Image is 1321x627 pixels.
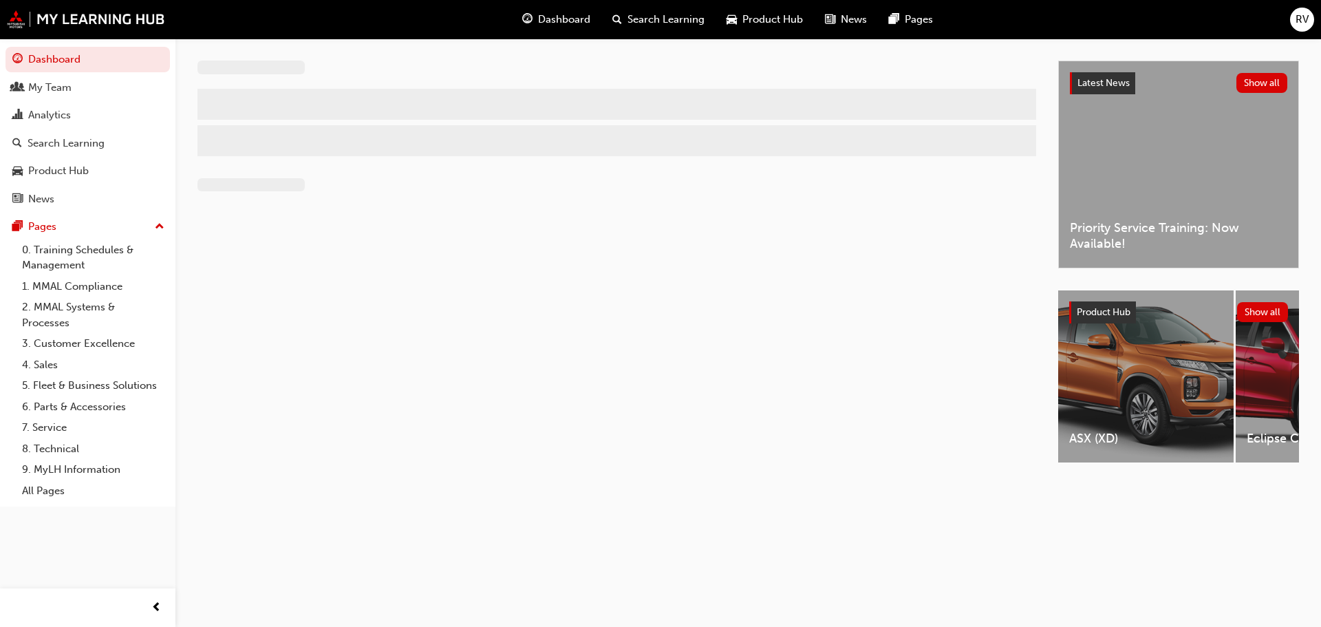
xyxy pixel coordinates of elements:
a: All Pages [17,480,170,502]
a: 8. Technical [17,438,170,460]
a: news-iconNews [814,6,878,34]
span: Product Hub [742,12,803,28]
a: 6. Parts & Accessories [17,396,170,418]
a: Product Hub [6,158,170,184]
a: search-iconSearch Learning [601,6,716,34]
a: Product HubShow all [1069,301,1288,323]
a: car-iconProduct Hub [716,6,814,34]
span: news-icon [825,11,835,28]
span: car-icon [12,165,23,178]
a: Analytics [6,103,170,128]
span: RV [1296,12,1309,28]
span: Priority Service Training: Now Available! [1070,220,1287,251]
a: 1. MMAL Compliance [17,276,170,297]
a: pages-iconPages [878,6,944,34]
button: Pages [6,214,170,240]
a: 5. Fleet & Business Solutions [17,375,170,396]
a: Dashboard [6,47,170,72]
a: 2. MMAL Systems & Processes [17,297,170,333]
a: Latest NewsShow allPriority Service Training: Now Available! [1058,61,1299,268]
span: car-icon [727,11,737,28]
img: mmal [7,10,165,28]
div: Search Learning [28,136,105,151]
span: news-icon [12,193,23,206]
a: ASX (XD) [1058,290,1234,463]
span: Product Hub [1077,306,1130,318]
span: search-icon [612,11,622,28]
a: guage-iconDashboard [511,6,601,34]
button: Show all [1236,73,1288,93]
span: chart-icon [12,109,23,122]
a: My Team [6,75,170,100]
span: guage-icon [522,11,533,28]
button: DashboardMy TeamAnalyticsSearch LearningProduct HubNews [6,44,170,214]
div: My Team [28,80,72,96]
div: Pages [28,219,56,235]
span: pages-icon [12,221,23,233]
span: ASX (XD) [1069,431,1223,447]
span: prev-icon [151,599,162,617]
a: Search Learning [6,131,170,156]
span: people-icon [12,82,23,94]
span: Search Learning [627,12,705,28]
span: pages-icon [889,11,899,28]
button: Show all [1237,302,1289,322]
button: RV [1290,8,1314,32]
a: 4. Sales [17,354,170,376]
span: Pages [905,12,933,28]
span: Dashboard [538,12,590,28]
span: News [841,12,867,28]
a: 0. Training Schedules & Management [17,240,170,276]
a: 3. Customer Excellence [17,333,170,354]
span: Latest News [1077,77,1130,89]
span: search-icon [12,138,22,150]
span: up-icon [155,218,164,236]
div: Product Hub [28,163,89,179]
div: News [28,191,54,207]
a: Latest NewsShow all [1070,72,1287,94]
span: guage-icon [12,54,23,66]
div: Analytics [28,107,71,123]
a: News [6,187,170,212]
a: 7. Service [17,417,170,438]
a: 9. MyLH Information [17,459,170,480]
